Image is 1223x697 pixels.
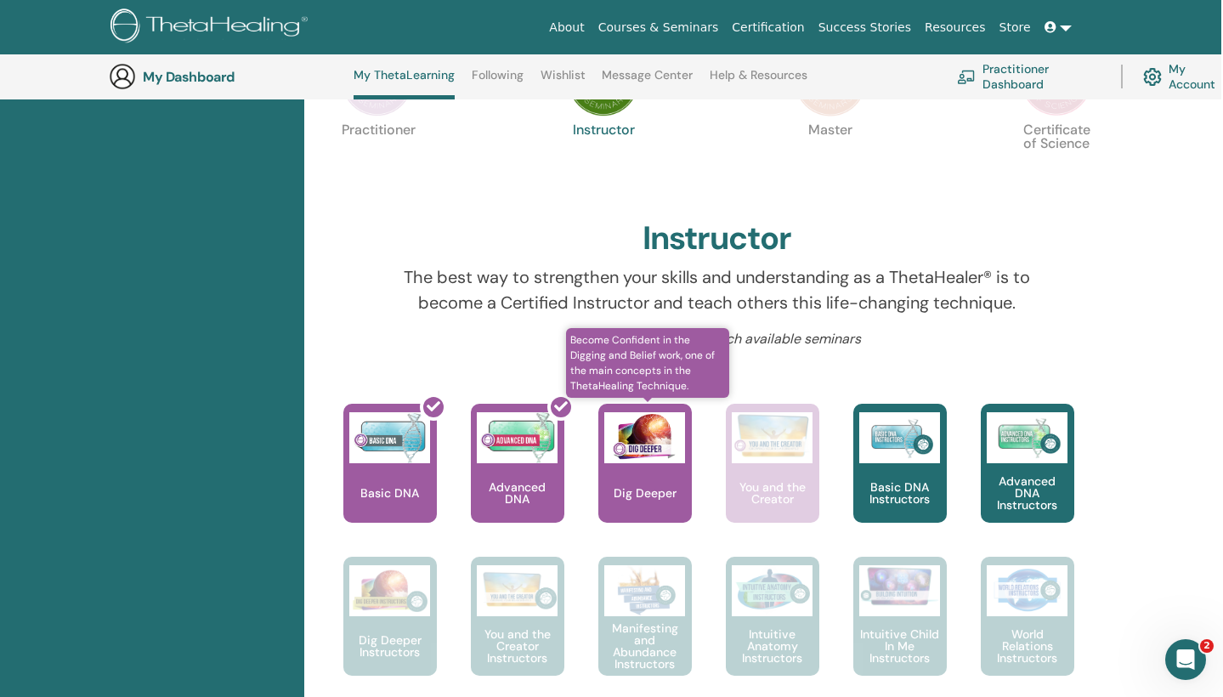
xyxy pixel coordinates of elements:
[343,634,437,658] p: Dig Deeper Instructors
[853,628,947,664] p: Intuitive Child In Me Instructors
[732,565,813,616] img: Intuitive Anatomy Instructors
[1021,123,1092,195] p: Certificate of Science
[607,487,683,499] p: Dig Deeper
[471,628,564,664] p: You and the Creator Instructors
[795,123,866,195] p: Master
[349,412,430,463] img: Basic DNA
[471,481,564,505] p: Advanced DNA
[726,628,819,664] p: Intuitive Anatomy Instructors
[981,475,1074,511] p: Advanced DNA Instructors
[957,70,976,83] img: chalkboard-teacher.svg
[477,565,558,616] img: You and the Creator Instructors
[109,63,136,90] img: generic-user-icon.jpg
[987,565,1067,616] img: World Relations Instructors
[349,565,430,616] img: Dig Deeper Instructors
[1143,64,1162,90] img: cog.svg
[568,123,639,195] p: Instructor
[604,412,685,463] img: Dig Deeper
[342,123,413,195] p: Practitioner
[400,264,1033,315] p: The best way to strengthen your skills and understanding as a ThetaHealer® is to become a Certifi...
[725,12,811,43] a: Certification
[566,328,730,398] span: Become Confident in the Digging and Belief work, one of the main concepts in the ThetaHealing Tec...
[110,8,314,47] img: logo.png
[598,404,692,557] a: Become Confident in the Digging and Belief work, one of the main concepts in the ThetaHealing Tec...
[143,69,313,85] h3: My Dashboard
[981,628,1074,664] p: World Relations Instructors
[918,12,993,43] a: Resources
[981,404,1074,557] a: Advanced DNA Instructors Advanced DNA Instructors
[541,68,586,95] a: Wishlist
[542,12,591,43] a: About
[472,68,524,95] a: Following
[592,12,726,43] a: Courses & Seminars
[853,481,947,505] p: Basic DNA Instructors
[477,412,558,463] img: Advanced DNA
[859,565,940,607] img: Intuitive Child In Me Instructors
[859,412,940,463] img: Basic DNA Instructors
[643,219,791,258] h2: Instructor
[602,68,693,95] a: Message Center
[726,481,819,505] p: You and the Creator
[732,412,813,459] img: You and the Creator
[604,565,685,616] img: Manifesting and Abundance Instructors
[343,404,437,557] a: Basic DNA Basic DNA
[726,404,819,557] a: You and the Creator You and the Creator
[1200,639,1214,653] span: 2
[853,404,947,557] a: Basic DNA Instructors Basic DNA Instructors
[1165,639,1206,680] iframe: Intercom live chat
[993,12,1038,43] a: Store
[471,404,564,557] a: Advanced DNA Advanced DNA
[598,622,692,670] p: Manifesting and Abundance Instructors
[400,329,1033,349] p: Click on a course to search available seminars
[710,68,807,95] a: Help & Resources
[354,68,455,99] a: My ThetaLearning
[812,12,918,43] a: Success Stories
[987,412,1067,463] img: Advanced DNA Instructors
[957,58,1101,95] a: Practitioner Dashboard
